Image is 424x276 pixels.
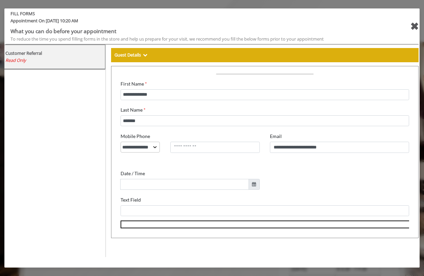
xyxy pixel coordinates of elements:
div: close forms [410,18,419,34]
iframe: formsViewWeb [111,66,419,238]
b: FILL FORMS [5,10,384,17]
div: Guest Details Show [111,48,419,62]
b: Customer Referral [5,50,42,56]
b: What you can do before your appointment [10,27,116,35]
span: Read Only [5,57,26,63]
div: To reduce the time you spend filling forms in the store and help us prepare for your visit, we re... [10,36,379,43]
span: Show [143,52,147,58]
b: Guest Details [114,52,141,58]
span: Appointment On [DATE] 10:20 AM [5,17,384,27]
